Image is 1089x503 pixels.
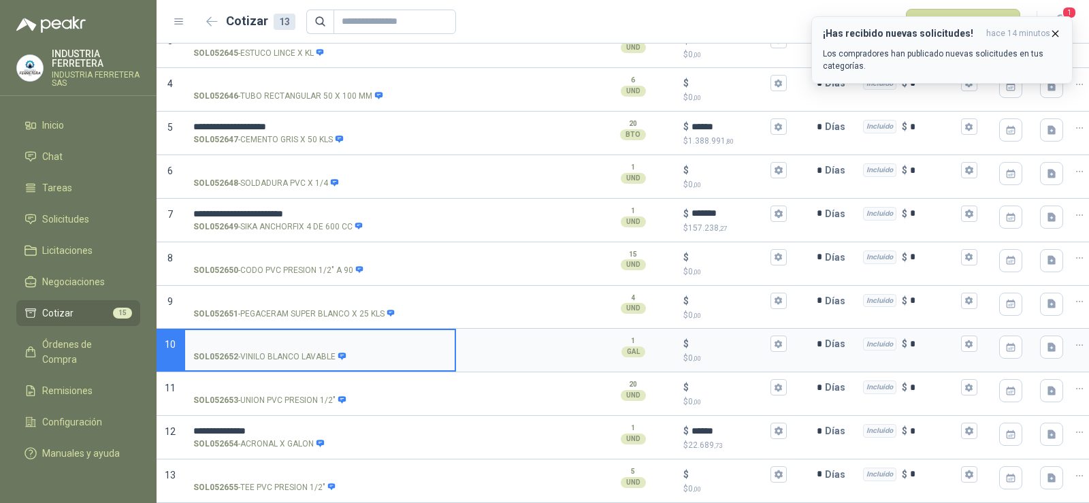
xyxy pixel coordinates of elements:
span: Solicitudes [42,212,89,227]
input: Incluido $ [910,426,958,436]
p: - ACRONAL X GALON [193,438,325,451]
span: Chat [42,149,63,164]
button: Incluido $ [961,206,977,222]
span: 0 [688,50,701,59]
p: 20 [629,118,637,129]
span: Órdenes de Compra [42,337,127,367]
p: $ [683,309,787,322]
p: $ [683,163,689,178]
input: Incluido $ [910,165,958,176]
input: $$0,00 [692,295,768,306]
strong: SOL052650 [193,264,238,277]
span: 8 [167,253,173,263]
strong: SOL052651 [193,308,238,321]
button: Publicar cotizaciones [906,9,1020,35]
p: 4 [631,293,635,304]
div: UND [621,259,646,270]
p: 20 [629,379,637,390]
span: ,00 [693,51,701,59]
a: Órdenes de Compra [16,331,140,372]
h2: Cotizar [226,12,295,31]
div: UND [621,390,646,401]
button: ¡Has recibido nuevas solicitudes!hace 14 minutos Los compradores han publicado nuevas solicitudes... [811,16,1073,84]
input: SOL052651-PEGACERAM SUPER BLANCO X 25 KLS [193,296,446,306]
strong: SOL052649 [193,221,238,233]
button: $$0,00 [770,249,787,265]
div: UND [621,173,646,184]
input: SOL052655-TEE PVC PRESION 1/2" [193,470,446,480]
span: Inicio [42,118,64,133]
p: $ [902,423,907,438]
strong: SOL052654 [193,438,238,451]
p: $ [902,119,907,134]
span: hace 14 minutos [986,28,1050,39]
span: ,27 [719,225,727,232]
p: $ [683,265,787,278]
span: 9 [167,296,173,307]
p: INDUSTRIA FERRETERA SAS [52,71,140,87]
a: Configuración [16,409,140,435]
p: $ [683,380,689,395]
p: $ [902,293,907,308]
p: $ [683,91,787,104]
p: - PEGACERAM SUPER BLANCO X 25 KLS [193,308,395,321]
span: 1 [1062,6,1077,19]
span: 5 [167,122,173,133]
span: ,00 [693,181,701,189]
strong: SOL052653 [193,394,238,407]
input: SOL052650-CODO PVC PRESION 1/2" A 90 [193,253,446,263]
a: Negociaciones [16,269,140,295]
span: 15 [113,308,132,319]
div: UND [621,303,646,314]
p: $ [902,467,907,482]
button: $$22.689,73 [770,423,787,439]
input: $$0,00 [692,383,768,393]
p: - VINILO BLANCO LAVABLE [193,351,346,363]
div: UND [621,216,646,227]
input: $$0,00 [692,165,768,176]
input: $$1.388.991,80 [692,122,768,132]
a: Remisiones [16,378,140,404]
span: 13 [165,470,176,481]
button: $$157.238,27 [770,206,787,222]
p: $ [683,48,787,61]
img: Logo peakr [16,16,86,33]
p: 1 [631,162,635,173]
div: UND [621,42,646,53]
p: $ [902,380,907,395]
button: Incluido $ [961,249,977,265]
button: $$0,00 [770,293,787,309]
span: ,00 [693,485,701,493]
p: - TEE PVC PRESION 1/2" [193,481,336,494]
span: 3 [167,35,173,46]
img: Company Logo [17,55,43,81]
p: Los compradores han publicado nuevas solicitudes en tus categorías. [823,48,1061,72]
p: $ [902,250,907,265]
h3: ¡Has recibido nuevas solicitudes! [823,28,981,39]
input: $$157.238,27 [692,208,768,218]
span: ,73 [714,442,722,449]
strong: SOL052645 [193,47,238,60]
input: SOL052647-CEMENTO GRIS X 50 KLS [193,122,446,132]
span: ,00 [693,312,701,319]
input: Incluido $ [910,383,958,393]
p: $ [683,119,689,134]
p: INDUSTRIA FERRETERA [52,49,140,68]
p: $ [683,250,689,265]
input: $$0,00 [692,252,768,262]
span: ,80 [726,137,734,145]
p: $ [683,336,689,351]
p: $ [683,76,689,91]
strong: SOL052652 [193,351,238,363]
p: $ [683,423,689,438]
input: Incluido $ [910,469,958,479]
a: Manuales y ayuda [16,440,140,466]
p: $ [683,352,787,365]
input: SOL052654-ACRONAL X GALON [193,426,446,436]
input: $$0,00 [692,469,768,479]
input: $$0,00 [692,339,768,349]
input: Incluido $ [910,252,958,262]
span: 1.388.991 [688,136,734,146]
span: 0 [688,397,701,406]
strong: SOL052647 [193,133,238,146]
